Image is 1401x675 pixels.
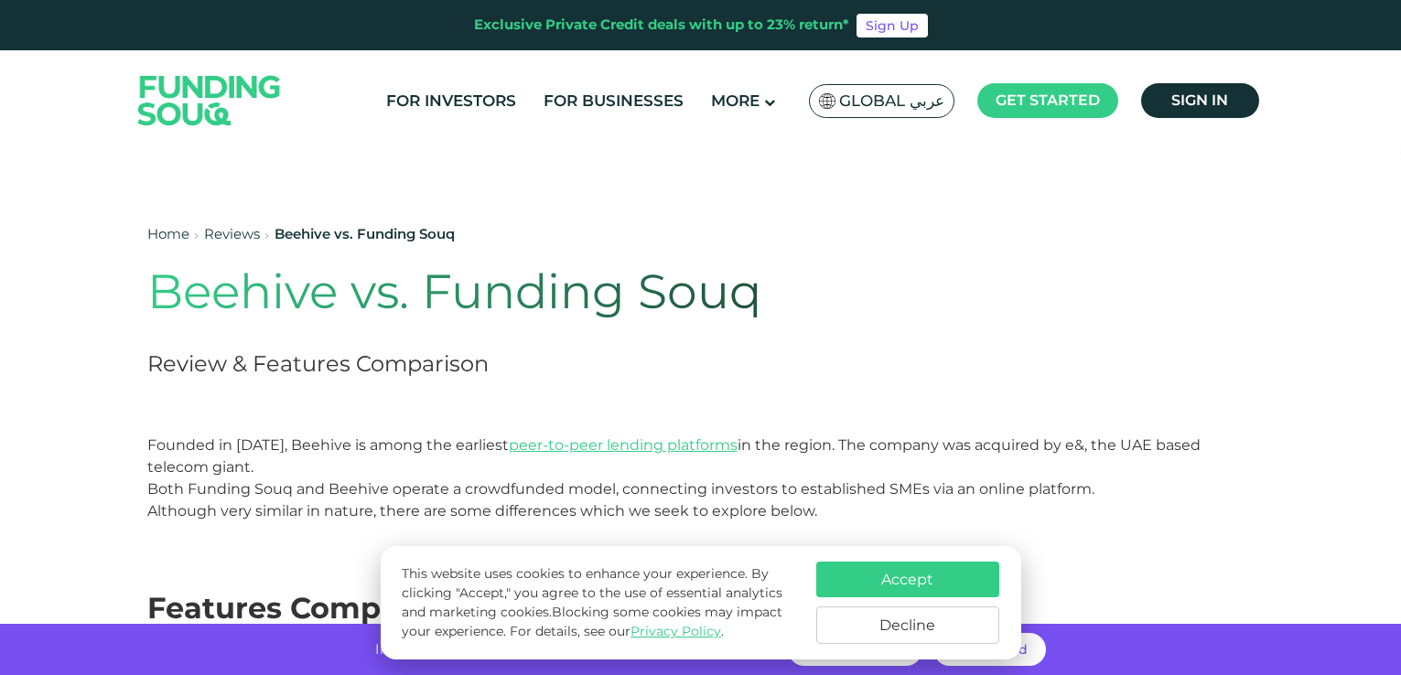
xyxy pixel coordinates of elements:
div: Beehive vs. Funding Souq [275,224,455,245]
span: Invest with no hidden fees and get returns of up to [375,640,720,658]
a: Privacy Policy [630,623,721,639]
a: Home [147,225,189,242]
a: peer-to-peer lending platforms [509,436,738,454]
span: Get started [996,91,1100,109]
a: Sign Up [857,14,928,37]
button: Accept [816,562,999,597]
h2: Review & Features Comparison [147,348,1033,380]
span: For details, see our . [510,623,724,639]
a: For Businesses [539,86,688,116]
img: SA Flag [819,93,835,109]
button: Decline [816,606,999,644]
a: Reviews [204,225,260,242]
div: Exclusive Private Credit deals with up to 23% return* [474,15,849,36]
span: Global عربي [839,91,944,112]
span: Features Comparison [147,590,476,626]
span: More [711,91,760,110]
p: This website uses cookies to enhance your experience. By clicking "Accept," you agree to the use ... [402,564,797,641]
h1: Beehive vs. Funding Souq [147,263,1033,320]
span: Founded in [DATE], Beehive is among the earliest in the region. The company was acquired by e&, t... [147,436,1201,476]
span: Both Funding Souq and Beehive operate a crowdfunded model, connecting investors to established SM... [147,480,1094,520]
span: Sign in [1171,91,1228,109]
a: Sign in [1141,83,1259,118]
a: For Investors [382,86,521,116]
img: Logo [120,54,299,146]
span: Blocking some cookies may impact your experience. [402,604,782,639]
